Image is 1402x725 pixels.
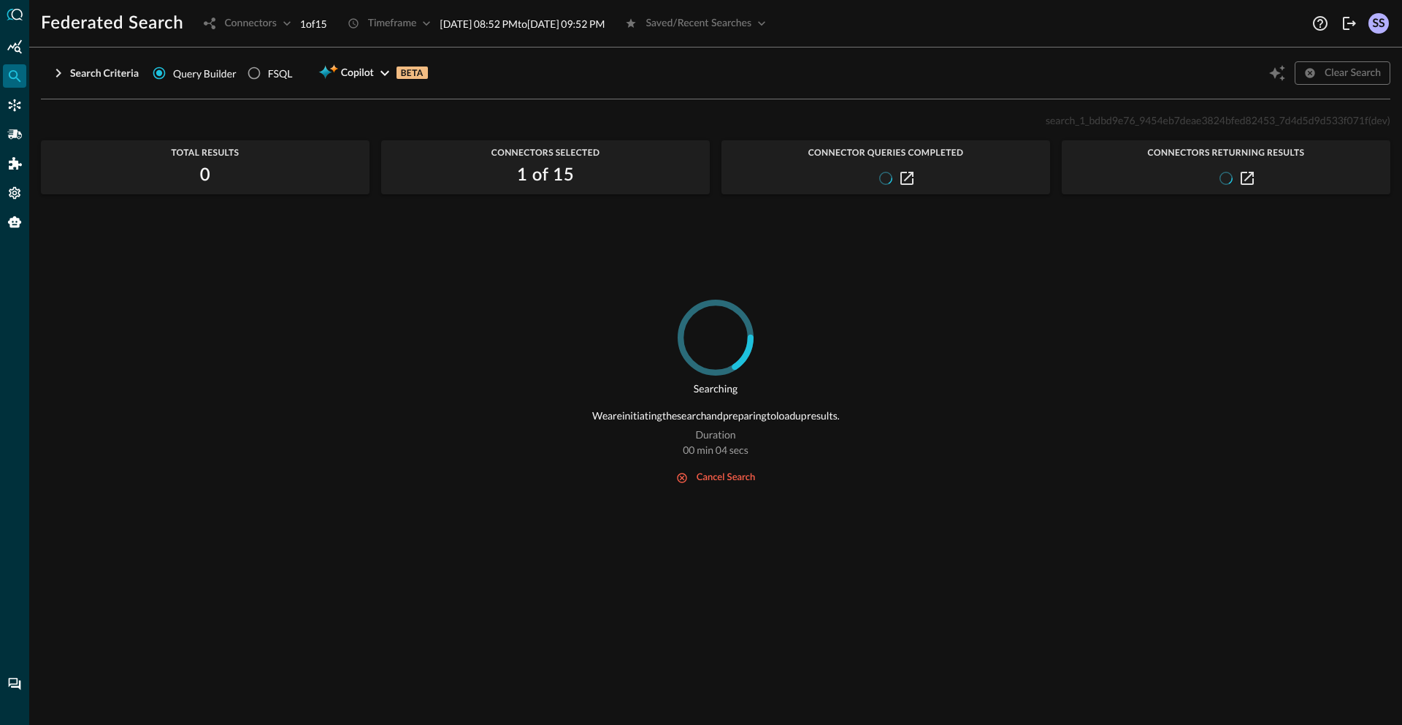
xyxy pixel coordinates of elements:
[1368,13,1389,34] div: SS
[70,64,139,83] div: Search Criteria
[683,442,748,458] p: 00 min 04 secs
[41,61,148,85] button: Search Criteria
[3,123,26,146] div: Pipelines
[381,148,710,158] span: Connectors Selected
[3,181,26,205] div: Settings
[3,672,26,696] div: Chat
[776,408,795,423] p: load
[706,408,723,423] p: and
[397,67,428,79] p: BETA
[697,470,755,487] div: cancel search
[592,408,608,423] p: We
[517,164,574,187] h2: 1 of 15
[440,16,605,31] p: [DATE] 08:52 PM to [DATE] 09:52 PM
[41,12,183,35] h1: Federated Search
[608,408,622,423] p: are
[662,408,677,423] p: the
[3,210,26,234] div: Query Agent
[341,64,374,83] span: Copilot
[310,61,436,85] button: CopilotBETA
[767,408,776,423] p: to
[1046,114,1368,126] span: search_1_bdbd9e76_9454eb7deae3824bfed82453_7d4d5d9d533f071f
[721,148,1050,158] span: Connector Queries Completed
[1062,148,1390,158] span: Connectors Returning Results
[3,35,26,58] div: Summary Insights
[200,164,210,187] h2: 0
[807,408,840,423] p: results.
[3,94,26,117] div: Connectors
[268,66,293,81] div: FSQL
[1338,12,1361,35] button: Logout
[723,408,767,423] p: preparing
[795,408,807,423] p: up
[622,408,662,423] p: initiating
[1368,114,1390,126] span: (dev)
[3,64,26,88] div: Federated Search
[677,408,706,423] p: search
[173,66,237,81] span: Query Builder
[1309,12,1332,35] button: Help
[667,469,764,487] button: cancel search
[300,16,327,31] p: 1 of 15
[694,382,738,396] p: Searching
[41,148,369,158] span: Total Results
[695,427,735,442] p: Duration
[4,152,27,175] div: Addons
